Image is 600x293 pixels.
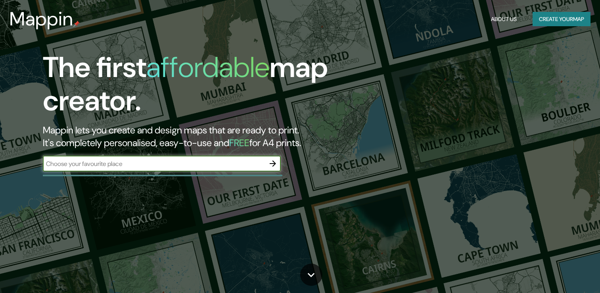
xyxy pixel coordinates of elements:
input: Choose your favourite place [43,159,265,168]
h3: Mappin [10,8,73,30]
h2: Mappin lets you create and design maps that are ready to print. It's completely personalised, eas... [43,124,343,149]
h5: FREE [229,137,249,149]
button: Create yourmap [533,12,590,27]
h1: The first map creator. [43,51,343,124]
h1: affordable [146,49,270,86]
button: About Us [488,12,520,27]
img: mappin-pin [73,21,80,27]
